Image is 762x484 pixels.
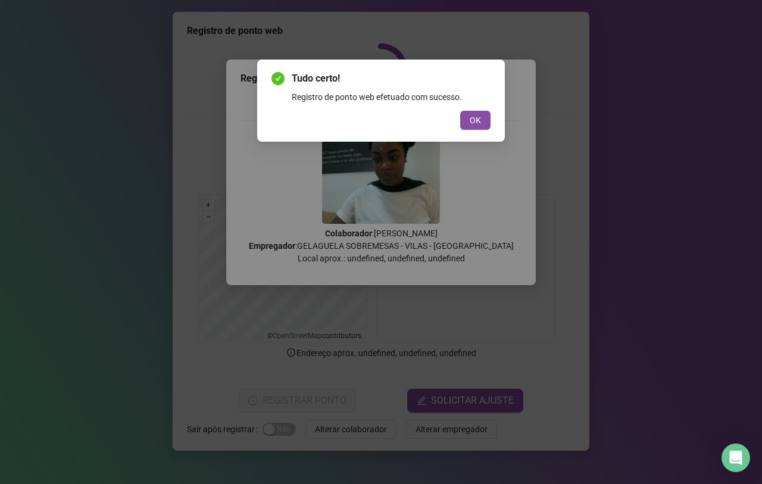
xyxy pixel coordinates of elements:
div: Registro de ponto web efetuado com sucesso. [292,90,491,104]
span: check-circle [271,72,285,85]
button: OK [460,111,491,130]
span: OK [470,114,481,127]
div: Open Intercom Messenger [722,444,750,472]
span: Tudo certo! [292,71,491,86]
